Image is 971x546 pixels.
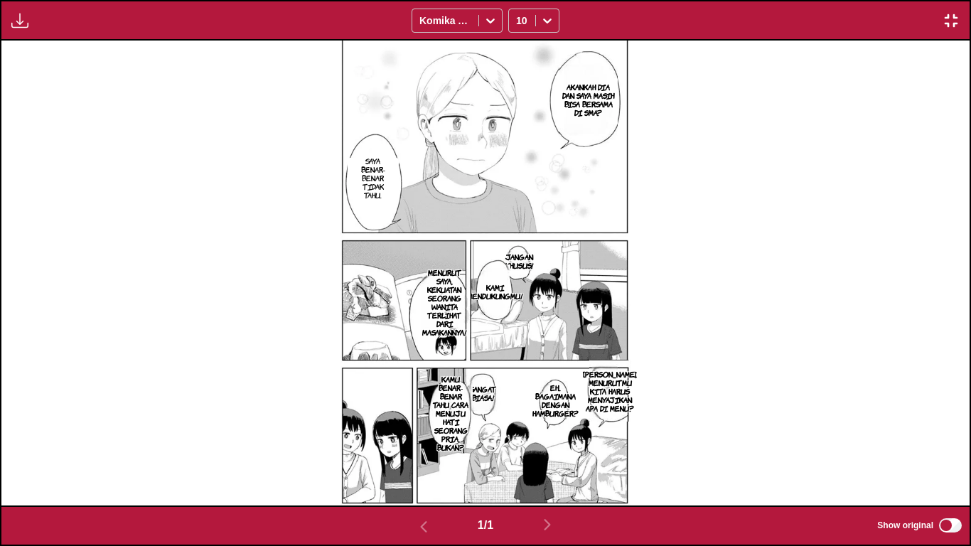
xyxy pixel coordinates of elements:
[580,367,640,415] p: [PERSON_NAME], MENURUTMU KITA HARUS MENYAJIKAN APA DI MENU?
[466,382,500,405] p: SANGAT BIASA!
[465,280,525,303] p: KAMI MENDUKUNGMU!
[350,154,395,202] p: SAYA BENAR-BENAR TIDAK TAHU..
[877,520,933,530] span: Show original
[340,41,631,505] img: Manga Panel
[539,516,556,533] img: Next page
[530,380,581,420] p: EH... BAGAIMANA DENGAN HAMBURGER?
[478,519,493,532] span: 1 / 1
[503,250,536,272] p: JANGAN KHUSUS!
[939,518,962,532] input: Show original
[11,12,28,29] img: Download translated images
[429,372,473,454] p: KAMU BENAR-BENAR TAHU CARA MENUJU HATI SEORANG PRIA, BUKAN?
[417,265,471,339] p: MENURUT SAYA, KEKUATAN SEORANG WANITA TERLIHAT DARI MASAKANNYA!
[559,80,618,119] p: AKANKAH DIA DAN SAYA MASIH BISA BERSAMA DI SMA?
[415,518,432,535] img: Previous page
